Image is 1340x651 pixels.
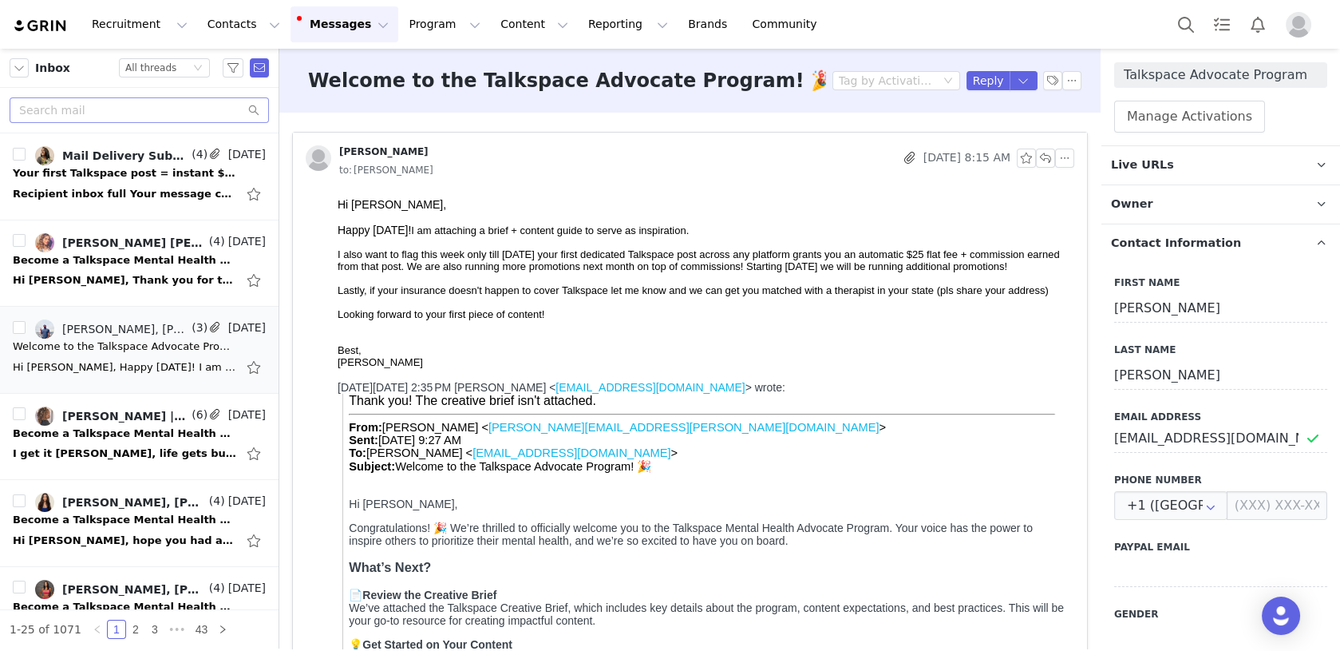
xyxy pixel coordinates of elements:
[1168,6,1204,42] button: Search
[1286,12,1311,38] img: placeholder-profile.jpg
[18,582,138,595] strong: 2️⃣ Start brainstorming
[10,620,81,639] li: 1-25 of 1071
[1114,424,1327,453] input: Email Address
[224,189,413,202] a: [EMAIL_ADDRESS][DOMAIN_NAME]
[1114,491,1227,520] div: United States
[18,255,35,268] b: To:
[206,493,225,510] span: (4)
[31,447,181,459] strong: Get Started on Your Content
[35,580,54,599] img: 8a33ea35-8e7e-4bed-95b8-c61d1aa7a62e--s.jpg
[1114,540,1327,554] label: Paypal Email
[1114,101,1265,133] button: Manage Activations
[62,236,206,249] div: [PERSON_NAME] [PERSON_NAME], [PERSON_NAME]
[839,73,933,89] div: Tag by Activation
[62,149,188,162] div: Mail Delivery Subsystem, [PERSON_NAME], [PERSON_NAME] | [PERSON_NAME] + Lifestyle Influencer
[13,272,236,288] div: Hi Nabil, Thank you for the emails, I am just now seeing these. I would love to talk further - at...
[10,97,269,123] input: Search mail
[1111,196,1153,213] span: Owner
[18,546,31,558] strong: 🔗
[18,570,31,582] strong: 1️⃣
[743,6,834,42] a: Community
[13,446,236,462] div: I get it Nabil, life gets busy and that's okay. I'll reach out to you again in Q4 to see if a lat...
[1114,607,1327,621] label: Gender
[18,229,51,242] b: From:
[18,447,737,485] p: 💡 We encourage you to create 2-3 pieces of content per month on Instagram, TikTok, YouTube or Fac...
[35,407,54,426] img: e1a3c11c-57b6-4dc5-adae-1bdafa4d0133--s.jpg
[145,620,164,639] li: 3
[62,496,206,509] div: [PERSON_NAME], [PERSON_NAME], [PERSON_NAME]
[18,330,737,355] p: Congratulations! 🎉 We’re thrilled to officially welcome you to the Talkspace Mental Health Advoca...
[141,255,339,268] a: [EMAIL_ADDRESS][DOMAIN_NAME]
[218,625,227,634] i: icon: right
[164,620,190,639] span: •••
[1262,597,1300,635] div: Open Intercom Messenger
[188,146,208,163] span: (4)
[35,146,188,165] a: Mail Delivery Subsystem, [PERSON_NAME], [PERSON_NAME] | [PERSON_NAME] + Lifestyle Influencer
[1276,12,1327,38] button: Profile
[126,620,145,639] li: 2
[13,359,236,375] div: Hi Jarred, Happy Friday! I am attaching a brief + content guide to serve as inspiration. I also w...
[943,76,953,87] i: icon: down
[678,6,741,42] a: Brands
[308,66,835,95] h3: Welcome to the Talkspace Advocate Program! 🎉
[13,533,236,549] div: Hi Nabil, hope you had another great weekend - any updates for us? This is a dream partnership fo...
[13,252,236,268] div: Become a Talkspace Mental Health Advocate!
[399,6,490,42] button: Program
[291,6,398,42] button: Messages
[62,583,206,596] div: [PERSON_NAME], [PERSON_NAME], [PERSON_NAME]
[188,407,208,423] span: (6)
[35,407,188,426] a: [PERSON_NAME] | Indianapolis Lifestyle Influencer, [PERSON_NAME]
[127,621,144,638] a: 2
[18,632,737,645] p: If you have any questions, feel free to reach out—we’re here to support you every step of the way.
[13,599,236,615] div: Become a Talkspace Mental Health Advocate!
[13,18,69,34] img: grin logo
[206,233,225,250] span: (4)
[35,580,206,599] a: [PERSON_NAME], [PERSON_NAME], [PERSON_NAME]
[31,570,200,582] strong: Read through the attached brief
[1111,157,1174,174] span: Live URLs
[35,493,206,512] a: [PERSON_NAME], [PERSON_NAME], [PERSON_NAME]
[13,186,236,202] div: Recipient inbox full Your message couldn't be delivered to pierrekimnoel@gmail.com. Their inbox i...
[31,397,165,410] strong: Review the Creative Brief
[35,320,54,339] img: 2cb49ad5-5159-4638-898d-55ccdcd9de52.jpg
[18,368,737,383] h3: What’s Next?
[579,6,678,42] button: Reporting
[18,268,64,281] b: Subject:
[13,512,236,528] div: Become a Talkspace Mental Health Advocate!
[18,397,737,435] p: 📄 We’ve attached the Talkspace Creative Brief, which includes key details about the program, cont...
[293,133,1087,192] div: [PERSON_NAME] [DATE] 8:15 AMto:[PERSON_NAME]
[80,33,358,45] span: I am attaching a brief + content guide to serve as inspiration.
[966,71,1010,90] button: Reply
[31,496,164,509] strong: Earn with Every Sign Up!
[18,608,136,621] strong: 4️⃣ Unique referral link
[1114,343,1327,357] label: Last Name
[6,93,717,105] font: Lastly, if your insurance doesn't happen to cover Talkspace let me know and we can get you matche...
[213,620,232,639] li: Next Page
[35,233,206,252] a: [PERSON_NAME] [PERSON_NAME], [PERSON_NAME]
[6,32,361,45] font: Happy [DATE]!
[62,410,188,423] div: [PERSON_NAME] | Indianapolis Lifestyle Influencer, [PERSON_NAME]
[35,320,188,339] a: [PERSON_NAME], [PERSON_NAME]
[62,323,188,335] div: [PERSON_NAME], [PERSON_NAME]
[248,105,259,116] i: icon: search
[107,620,126,639] li: 1
[6,117,213,129] font: Looking forward to your first piece of content!
[18,306,737,319] p: Hi [PERSON_NAME],
[82,6,197,42] button: Recruitment
[188,320,208,336] span: (3)
[206,580,225,597] span: (4)
[1240,6,1275,42] button: Notifications
[164,620,190,639] li: Next 3 Pages
[339,145,429,158] div: [PERSON_NAME]
[1124,65,1318,85] span: Talkspace Advocate Program
[198,6,290,42] button: Contacts
[31,595,163,608] strong: Share your content soon
[491,6,578,42] button: Content
[34,546,92,558] strong: Next Steps
[35,60,70,77] span: Inbox
[157,229,547,242] a: [PERSON_NAME][EMAIL_ADDRESS][PERSON_NAME][DOMAIN_NAME]
[6,57,729,81] font: I also want to flag this week only till [DATE] your first dedicated Talkspace post across any pla...
[18,496,737,534] p: 💰 You’ll receive a unique referral link to share with your audience. For every sign-up through yo...
[1114,410,1327,424] label: Email Address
